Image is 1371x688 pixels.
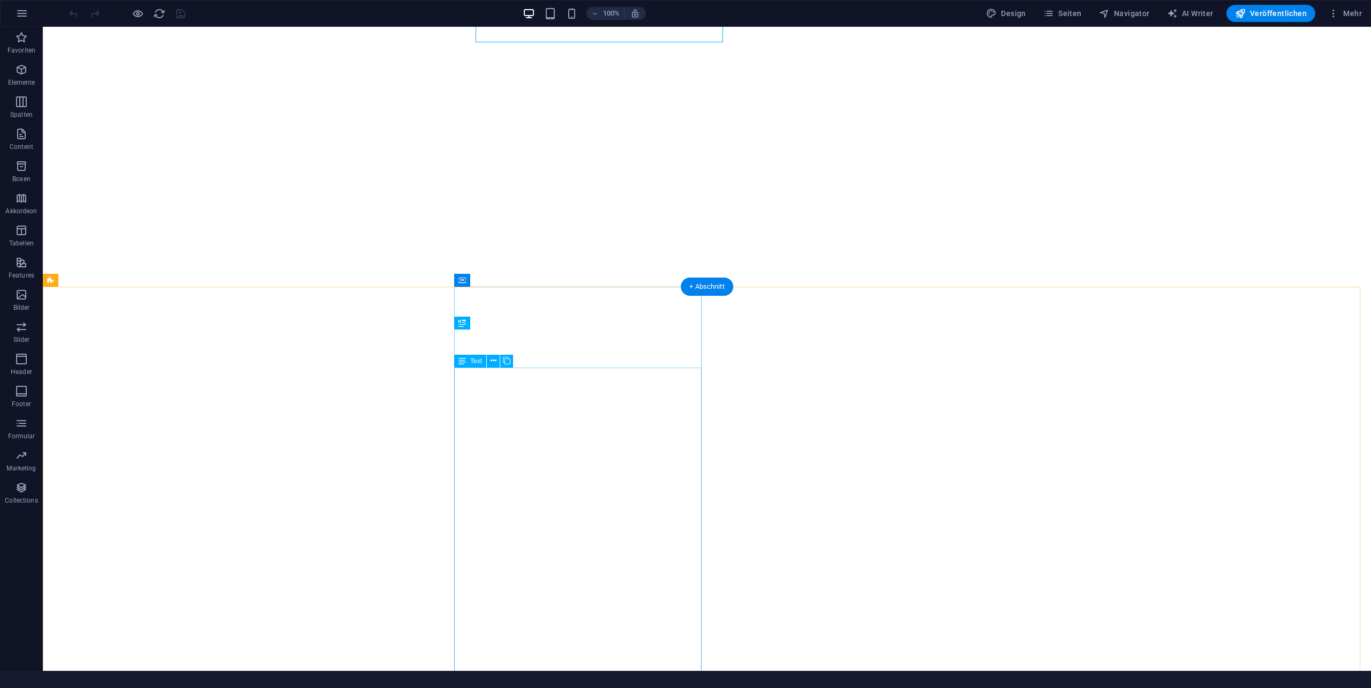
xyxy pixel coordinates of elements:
[630,9,640,18] i: Bei Größenänderung Zoomstufe automatisch an das gewählte Gerät anpassen.
[1167,8,1214,19] span: AI Writer
[1226,5,1315,22] button: Veröffentlichen
[153,8,165,20] i: Seite neu laden
[11,368,32,376] p: Header
[1235,8,1307,19] span: Veröffentlichen
[10,110,33,119] p: Spalten
[602,7,620,20] h6: 100%
[1095,5,1154,22] button: Navigator
[5,496,37,505] p: Collections
[13,303,30,312] p: Bilder
[8,432,35,440] p: Formular
[7,46,35,55] p: Favoriten
[470,358,482,364] span: Text
[10,143,33,151] p: Content
[9,271,34,280] p: Features
[1043,8,1082,19] span: Seiten
[5,207,37,215] p: Akkordeon
[586,7,624,20] button: 100%
[986,8,1026,19] span: Design
[153,7,165,20] button: reload
[6,464,36,473] p: Marketing
[12,175,31,183] p: Boxen
[982,5,1030,22] button: Design
[1039,5,1086,22] button: Seiten
[982,5,1030,22] div: Design (Strg+Alt+Y)
[1324,5,1366,22] button: Mehr
[12,400,31,408] p: Footer
[131,7,144,20] button: Klicke hier, um den Vorschau-Modus zu verlassen
[8,78,35,87] p: Elemente
[13,335,30,344] p: Slider
[1099,8,1150,19] span: Navigator
[1328,8,1362,19] span: Mehr
[9,239,34,248] p: Tabellen
[1163,5,1218,22] button: AI Writer
[681,278,733,296] div: + Abschnitt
